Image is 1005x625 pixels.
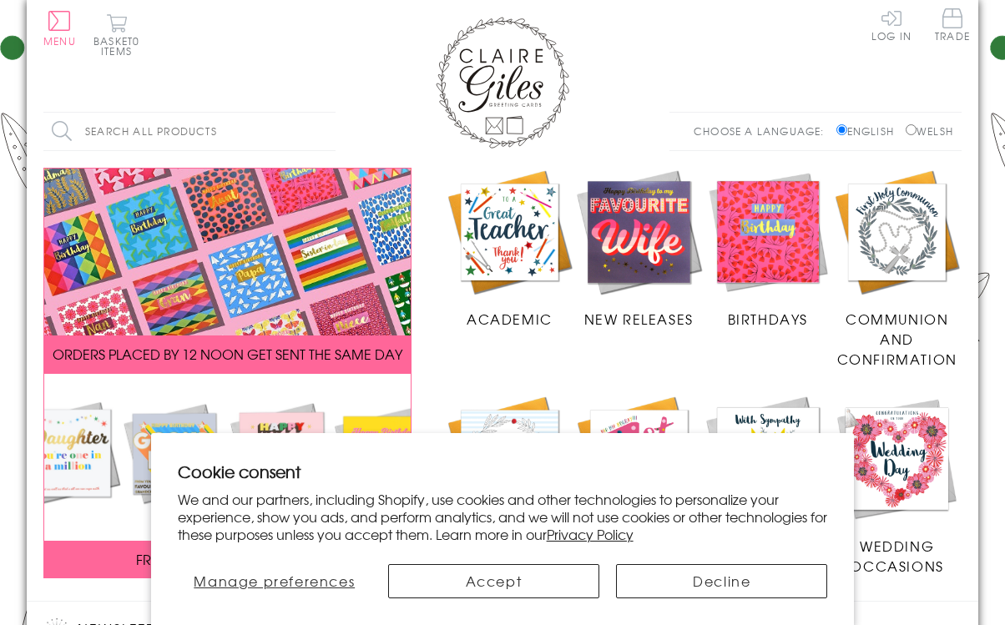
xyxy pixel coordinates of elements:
[93,13,139,56] button: Basket0 items
[574,168,704,330] a: New Releases
[436,17,569,149] img: Claire Giles Greetings Cards
[445,394,574,556] a: Anniversary
[584,309,694,329] span: New Releases
[136,549,320,569] span: FREE P&P ON ALL UK ORDERS
[616,564,827,598] button: Decline
[694,123,833,139] p: Choose a language:
[43,113,336,150] input: Search all products
[704,394,833,556] a: Sympathy
[850,536,943,576] span: Wedding Occasions
[467,309,553,329] span: Academic
[837,309,957,369] span: Communion and Confirmation
[547,524,634,544] a: Privacy Policy
[871,8,912,41] a: Log In
[935,8,970,41] span: Trade
[906,124,917,135] input: Welsh
[935,8,970,44] a: Trade
[43,33,76,48] span: Menu
[178,491,828,542] p: We and our partners, including Shopify, use cookies and other technologies to personalize your ex...
[388,564,599,598] button: Accept
[832,168,962,370] a: Communion and Confirmation
[832,394,962,576] a: Wedding Occasions
[101,33,139,58] span: 0 items
[53,344,402,364] span: ORDERS PLACED BY 12 NOON GET SENT THE SAME DAY
[836,123,902,139] label: English
[704,168,833,330] a: Birthdays
[319,113,336,150] input: Search
[574,394,704,556] a: Age Cards
[836,124,847,135] input: English
[178,460,828,483] h2: Cookie consent
[906,123,953,139] label: Welsh
[728,309,808,329] span: Birthdays
[445,168,574,330] a: Academic
[194,571,355,591] span: Manage preferences
[178,564,371,598] button: Manage preferences
[43,11,76,46] button: Menu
